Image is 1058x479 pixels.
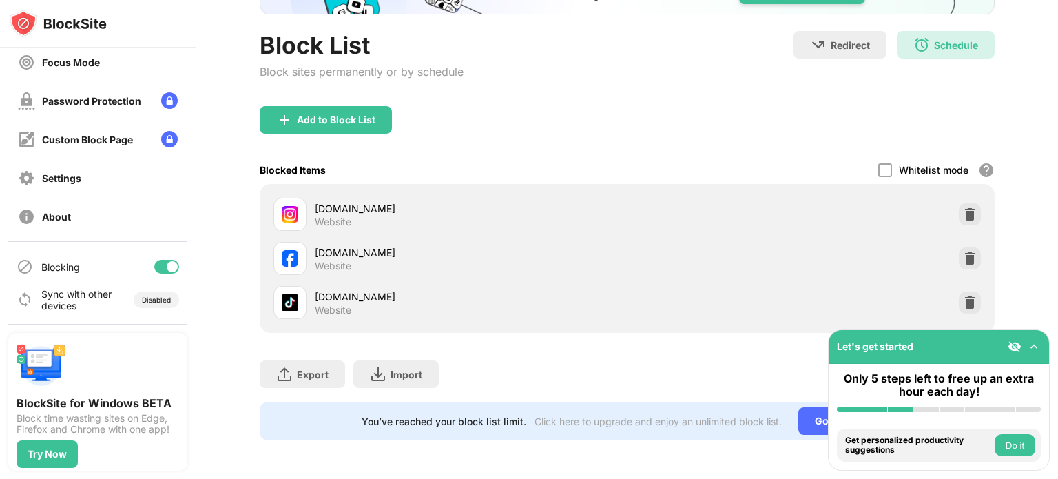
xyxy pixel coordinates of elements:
img: sync-icon.svg [17,292,33,308]
div: Import [391,369,422,380]
div: Export [297,369,329,380]
div: Blocked Items [260,164,326,176]
img: customize-block-page-off.svg [18,131,35,148]
div: Block sites permanently or by schedule [260,65,464,79]
div: Disabled [142,296,171,304]
div: Blocking [41,261,80,273]
div: BlockSite for Windows BETA [17,396,179,410]
img: eye-not-visible.svg [1008,340,1021,354]
img: omni-setup-toggle.svg [1027,340,1041,354]
div: [DOMAIN_NAME] [315,201,627,216]
img: lock-menu.svg [161,92,178,109]
img: favicons [282,206,298,223]
div: Go Unlimited [798,407,893,435]
div: Block time wasting sites on Edge, Firefox and Chrome with one app! [17,413,179,435]
div: Add to Block List [297,114,375,125]
div: Website [315,304,351,316]
img: blocking-icon.svg [17,258,33,275]
div: [DOMAIN_NAME] [315,289,627,304]
div: Focus Mode [42,57,100,68]
div: Click here to upgrade and enjoy an unlimited block list. [535,416,782,427]
img: logo-blocksite.svg [10,10,107,37]
div: You’ve reached your block list limit. [362,416,526,427]
div: Whitelist mode [899,164,968,176]
div: Website [315,260,351,272]
img: lock-menu.svg [161,131,178,147]
div: Try Now [28,449,67,460]
div: Redirect [831,39,870,51]
div: Only 5 steps left to free up an extra hour each day! [837,372,1041,398]
div: Custom Block Page [42,134,133,145]
img: favicons [282,294,298,311]
div: Let's get started [837,340,913,352]
div: Website [315,216,351,228]
button: Do it [995,434,1035,456]
div: About [42,211,71,223]
div: [DOMAIN_NAME] [315,245,627,260]
div: Block List [260,31,464,59]
img: settings-off.svg [18,170,35,187]
img: push-desktop.svg [17,341,66,391]
div: Settings [42,172,81,184]
img: focus-off.svg [18,54,35,71]
div: Sync with other devices [41,288,112,312]
div: Password Protection [42,95,141,107]
img: about-off.svg [18,208,35,225]
div: Schedule [934,39,978,51]
div: Get personalized productivity suggestions [845,436,991,456]
img: password-protection-off.svg [18,92,35,110]
img: favicons [282,250,298,267]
